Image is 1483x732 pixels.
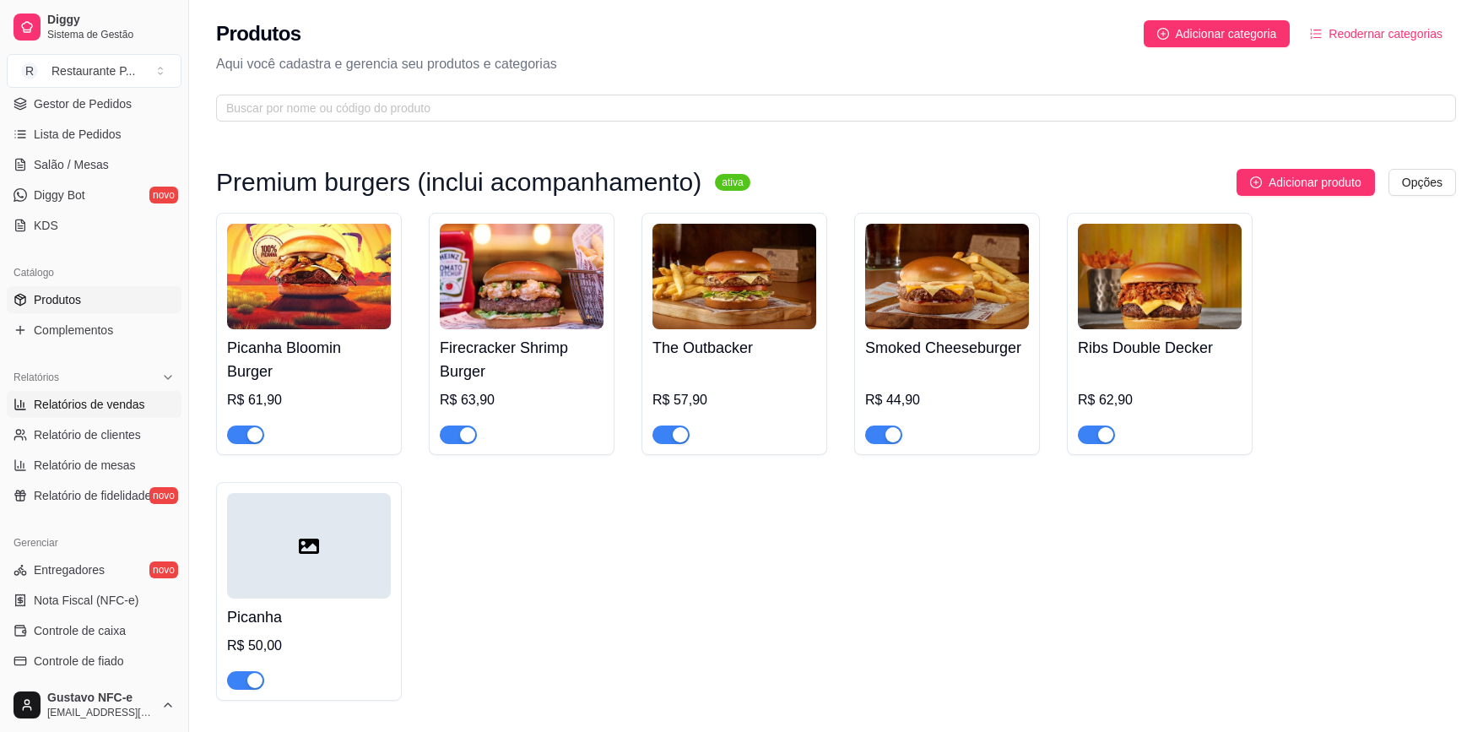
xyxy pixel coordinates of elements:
span: KDS [34,217,58,234]
span: Adicionar produto [1269,173,1361,192]
img: product-image [227,224,391,329]
div: Catálogo [7,259,181,286]
span: plus-circle [1250,176,1262,188]
span: Diggy Bot [34,187,85,203]
a: Relatório de fidelidadenovo [7,482,181,509]
span: Relatórios [14,371,59,384]
span: Sistema de Gestão [47,28,175,41]
sup: ativa [715,174,750,191]
button: Adicionar categoria [1144,20,1291,47]
span: Adicionar categoria [1176,24,1277,43]
span: [EMAIL_ADDRESS][DOMAIN_NAME] [47,706,154,719]
button: Select a team [7,54,181,88]
span: Relatório de mesas [34,457,136,474]
span: Controle de fiado [34,653,124,670]
div: R$ 61,90 [227,390,391,410]
button: Opções [1388,169,1456,196]
span: Reodernar categorias [1329,24,1442,43]
a: Nota Fiscal (NFC-e) [7,587,181,614]
a: Entregadoresnovo [7,556,181,583]
h4: Firecracker Shrimp Burger [440,336,603,383]
a: Salão / Mesas [7,151,181,178]
h4: Smoked Cheeseburger [865,336,1029,360]
button: Gustavo NFC-e[EMAIL_ADDRESS][DOMAIN_NAME] [7,685,181,725]
h4: Ribs Double Decker [1078,336,1242,360]
img: product-image [865,224,1029,329]
a: Relatório de clientes [7,421,181,448]
span: Complementos [34,322,113,339]
a: DiggySistema de Gestão [7,7,181,47]
span: Opções [1402,173,1442,192]
div: R$ 57,90 [652,390,816,410]
span: Relatório de clientes [34,426,141,443]
button: Reodernar categorias [1296,20,1456,47]
a: Controle de fiado [7,648,181,675]
h4: Picanha Bloomin Burger [227,336,391,383]
div: R$ 44,90 [865,390,1029,410]
div: Restaurante P ... [51,62,135,79]
a: Gestor de Pedidos [7,90,181,117]
span: Gustavo NFC-e [47,691,154,706]
span: ordered-list [1310,28,1322,40]
img: product-image [1078,224,1242,329]
a: KDS [7,212,181,239]
span: Relatórios de vendas [34,396,145,413]
span: R [21,62,38,79]
img: product-image [652,224,816,329]
h2: Produtos [216,20,301,47]
h4: Picanha [227,605,391,629]
div: R$ 50,00 [227,636,391,656]
button: Adicionar produto [1237,169,1375,196]
span: Diggy [47,13,175,28]
span: Relatório de fidelidade [34,487,151,504]
p: Aqui você cadastra e gerencia seu produtos e categorias [216,54,1456,74]
div: R$ 62,90 [1078,390,1242,410]
a: Relatório de mesas [7,452,181,479]
a: Lista de Pedidos [7,121,181,148]
a: Controle de caixa [7,617,181,644]
span: Lista de Pedidos [34,126,122,143]
span: Produtos [34,291,81,308]
span: Nota Fiscal (NFC-e) [34,592,138,609]
span: Controle de caixa [34,622,126,639]
h4: The Outbacker [652,336,816,360]
a: Produtos [7,286,181,313]
span: Entregadores [34,561,105,578]
a: Relatórios de vendas [7,391,181,418]
div: R$ 63,90 [440,390,603,410]
span: Salão / Mesas [34,156,109,173]
input: Buscar por nome ou código do produto [226,99,1432,117]
a: Complementos [7,317,181,344]
span: Gestor de Pedidos [34,95,132,112]
a: Diggy Botnovo [7,182,181,209]
img: product-image [440,224,603,329]
span: plus-circle [1157,28,1169,40]
div: Gerenciar [7,529,181,556]
h3: Premium burgers (inclui acompanhamento) [216,172,701,192]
